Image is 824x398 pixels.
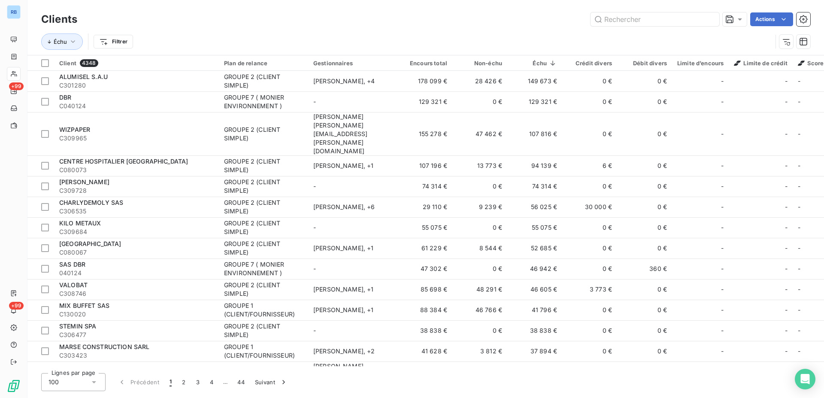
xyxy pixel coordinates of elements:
td: 129 321 € [397,91,452,112]
td: 55 075 € [507,217,562,238]
span: C306477 [59,331,214,339]
span: - [721,203,724,211]
td: 74 314 € [397,176,452,197]
td: 46 605 € [507,279,562,300]
span: - [785,182,788,191]
div: [PERSON_NAME] , + 2 [313,347,392,355]
span: SAS DBR [59,261,85,268]
span: - [313,327,316,334]
span: Échu [54,38,67,45]
td: 155 278 € [397,112,452,155]
td: 9 239 € [452,197,507,217]
span: - [721,264,724,273]
td: 0 € [617,279,672,300]
span: +99 [9,82,24,90]
button: 1 [164,373,177,391]
span: C309965 [59,134,214,143]
span: … [218,375,232,389]
span: - [798,224,800,231]
td: 41 796 € [507,300,562,320]
span: C080073 [59,166,214,174]
span: 4348 [80,59,98,67]
span: WIZPAPER [59,126,90,133]
div: Limite d’encours [677,60,724,67]
button: 44 [232,373,250,391]
span: - [798,162,800,169]
td: 0 € [452,320,507,341]
div: GROUPE 2 (CLIENT SIMPLE) [224,178,303,195]
span: CHARLYDEMOLY SAS [59,199,123,206]
span: - [313,265,316,272]
div: GROUPE 1 (CLIENT/FOURNISSEUR) [224,301,303,319]
td: 178 099 € [397,71,452,91]
span: - [785,285,788,294]
span: - [721,285,724,294]
td: 0 € [617,341,672,362]
div: GROUPE 2 (CLIENT SIMPLE) [224,73,303,90]
td: 0 € [562,71,617,91]
span: 040124 [59,269,214,277]
div: GROUPE 2 (CLIENT SIMPLE) [224,157,303,174]
span: - [313,98,316,105]
td: 3 773 € [562,279,617,300]
span: - [798,203,800,210]
td: 38 838 € [507,320,562,341]
td: 6 € [562,155,617,176]
div: Non-échu [457,60,502,67]
td: 47 302 € [397,258,452,279]
td: 0 € [617,238,672,258]
span: - [785,130,788,138]
td: 0 € [617,71,672,91]
span: - [721,130,724,138]
td: 0 € [562,176,617,197]
td: 52 685 € [507,238,562,258]
span: - [313,224,316,231]
td: 0 € [617,155,672,176]
img: Logo LeanPay [7,379,21,393]
td: 0 € [617,300,672,320]
div: GROUPE 7 ( MONIER ENVIRONNEMENT ) [224,260,303,277]
span: C306535 [59,207,214,216]
td: 0 € [562,320,617,341]
span: Client [59,60,76,67]
span: - [785,161,788,170]
div: GROUPE 1 (CLIENT/FOURNISSEUR) [224,343,303,360]
span: Score [798,60,824,67]
span: C309728 [59,186,214,195]
span: C130020 [59,310,214,319]
div: GROUPE 2 (CLIENT SIMPLE) [224,219,303,236]
div: GROUPE 2 (CLIENT SIMPLE) [224,322,303,339]
span: C308746 [59,289,214,298]
span: - [798,244,800,252]
td: 46 942 € [507,258,562,279]
button: Filtrer [94,35,133,49]
span: - [721,306,724,314]
span: DBR [59,94,71,101]
td: 0 € [452,217,507,238]
td: 88 384 € [397,300,452,320]
td: 61 229 € [397,238,452,258]
span: - [798,98,800,105]
span: - [798,306,800,313]
span: - [313,182,316,190]
td: 29 110 € [397,197,452,217]
span: CENTRE HOSPITALIER [GEOGRAPHIC_DATA] [59,158,188,165]
div: [PERSON_NAME] , + 1 [313,306,392,314]
button: 4 [205,373,218,391]
td: 8 544 € [452,238,507,258]
span: KILO METAUX [59,219,101,227]
span: - [785,244,788,252]
td: 360 € [617,258,672,279]
span: - [721,77,724,85]
span: - [721,347,724,355]
td: 56 025 € [507,197,562,217]
td: 129 321 € [507,91,562,112]
span: C309684 [59,228,214,236]
div: Débit divers [622,60,667,67]
td: 0 € [562,112,617,155]
div: [PERSON_NAME] , + 6 [313,203,392,211]
td: 28 426 € [452,71,507,91]
td: 55 075 € [397,217,452,238]
td: 48 291 € [452,279,507,300]
div: Open Intercom Messenger [795,369,815,389]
